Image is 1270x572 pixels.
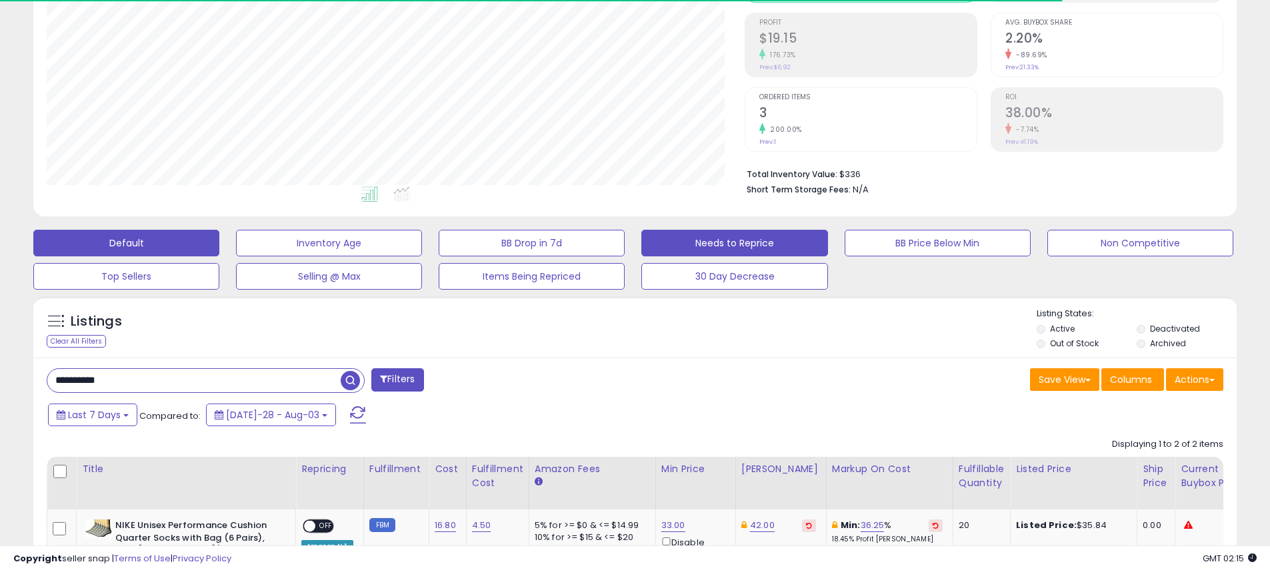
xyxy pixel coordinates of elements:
[759,105,977,123] h2: 3
[1011,50,1047,60] small: -89.69%
[535,462,650,476] div: Amazon Fees
[959,519,1000,531] div: 20
[741,462,821,476] div: [PERSON_NAME]
[1005,31,1223,49] h2: 2.20%
[1016,462,1131,476] div: Listed Price
[1181,462,1249,490] div: Current Buybox Price
[1101,368,1164,391] button: Columns
[747,184,851,195] b: Short Term Storage Fees:
[1110,373,1152,386] span: Columns
[13,552,62,565] strong: Copyright
[85,519,112,537] img: 51lg7WUxJ2L._SL40_.jpg
[315,521,337,532] span: OFF
[1030,368,1099,391] button: Save View
[1016,519,1127,531] div: $35.84
[301,462,358,476] div: Repricing
[139,410,201,422] span: Compared to:
[48,404,137,426] button: Last 7 Days
[832,519,943,544] div: %
[759,19,977,27] span: Profit
[826,457,953,509] th: The percentage added to the cost of goods (COGS) that forms the calculator for Min & Max prices.
[226,408,319,422] span: [DATE]-28 - Aug-03
[472,462,523,490] div: Fulfillment Cost
[435,519,456,532] a: 16.80
[47,335,106,348] div: Clear All Filters
[435,462,461,476] div: Cost
[641,263,827,290] button: 30 Day Decrease
[1005,19,1223,27] span: Avg. Buybox Share
[82,462,290,476] div: Title
[1005,105,1223,123] h2: 38.00%
[369,462,423,476] div: Fulfillment
[535,519,645,531] div: 5% for >= $0 & <= $14.99
[765,125,802,135] small: 200.00%
[1143,519,1165,531] div: 0.00
[641,230,827,256] button: Needs to Reprice
[115,519,277,572] b: NIKE Unisex Performance Cushion Quarter Socks with Bag (6 Pairs), Dark [PERSON_NAME]/Black, Medium
[371,368,423,392] button: Filters
[759,94,977,101] span: Ordered Items
[1166,368,1223,391] button: Actions
[206,404,336,426] button: [DATE]-28 - Aug-03
[759,63,791,71] small: Prev: $6.92
[236,263,422,290] button: Selling @ Max
[661,462,730,476] div: Min Price
[33,263,219,290] button: Top Sellers
[114,552,171,565] a: Terms of Use
[759,138,776,146] small: Prev: 1
[472,519,491,532] a: 4.50
[861,519,885,532] a: 36.25
[535,476,543,488] small: Amazon Fees.
[1050,338,1099,349] label: Out of Stock
[71,312,122,331] h5: Listings
[853,183,869,196] span: N/A
[832,462,947,476] div: Markup on Cost
[68,408,121,422] span: Last 7 Days
[1047,230,1233,256] button: Non Competitive
[750,519,775,532] a: 42.00
[1005,63,1039,71] small: Prev: 21.33%
[747,165,1213,181] li: $336
[1143,462,1169,490] div: Ship Price
[759,31,977,49] h2: $19.15
[845,230,1031,256] button: BB Price Below Min
[959,462,1005,490] div: Fulfillable Quantity
[1150,323,1200,334] label: Deactivated
[765,50,796,60] small: 176.73%
[13,553,231,565] div: seller snap | |
[1011,125,1039,135] small: -7.74%
[1016,519,1077,531] b: Listed Price:
[661,519,685,532] a: 33.00
[747,168,837,180] b: Total Inventory Value:
[173,552,231,565] a: Privacy Policy
[1112,438,1223,451] div: Displaying 1 to 2 of 2 items
[33,230,219,256] button: Default
[1150,338,1186,349] label: Archived
[535,531,645,543] div: 10% for >= $15 & <= $20
[236,230,422,256] button: Inventory Age
[841,519,861,531] b: Min:
[1005,94,1223,101] span: ROI
[439,230,625,256] button: BB Drop in 7d
[1005,138,1038,146] small: Prev: 41.19%
[1203,552,1257,565] span: 2025-08-11 02:15 GMT
[439,263,625,290] button: Items Being Repriced
[1037,308,1237,320] p: Listing States:
[1050,323,1075,334] label: Active
[369,518,395,532] small: FBM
